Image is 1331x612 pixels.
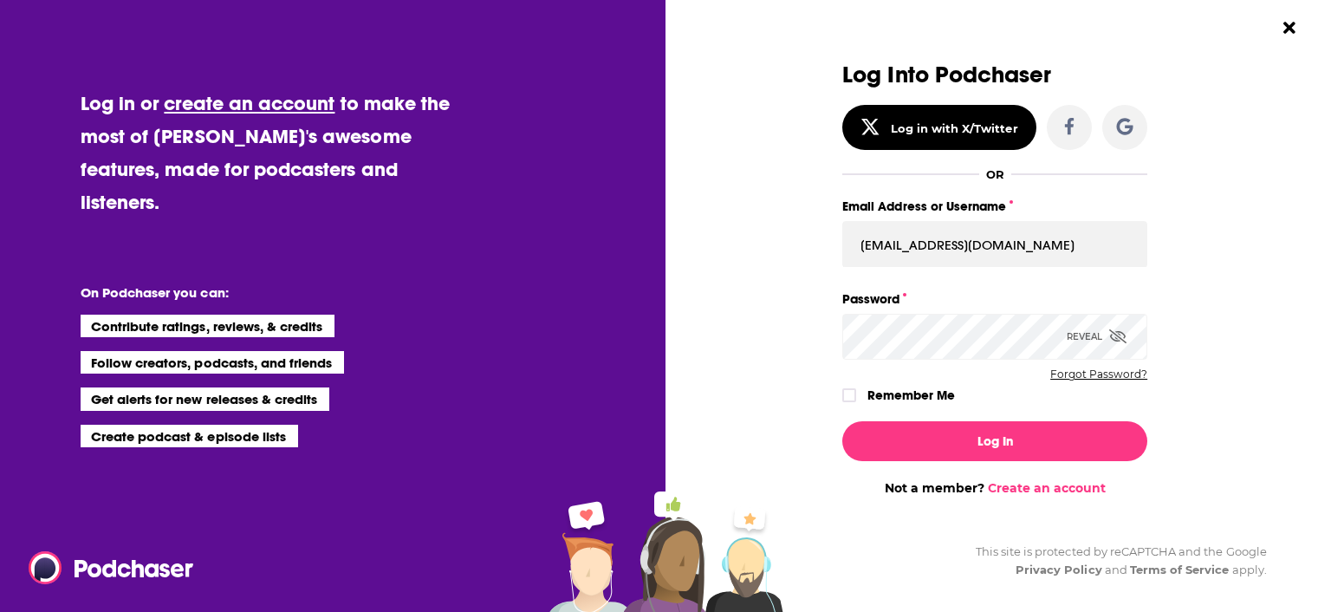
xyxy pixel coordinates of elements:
[962,543,1267,579] div: This site is protected by reCAPTCHA and the Google and apply.
[842,288,1147,310] label: Password
[81,315,335,337] li: Contribute ratings, reviews, & credits
[81,387,329,410] li: Get alerts for new releases & credits
[1130,563,1230,576] a: Terms of Service
[986,167,1004,181] div: OR
[842,421,1147,461] button: Log In
[1067,314,1126,360] div: Reveal
[29,551,195,584] img: Podchaser - Follow, Share and Rate Podcasts
[842,62,1147,88] h3: Log Into Podchaser
[1273,11,1306,44] button: Close Button
[1050,368,1147,381] button: Forgot Password?
[81,425,298,447] li: Create podcast & episode lists
[81,351,345,374] li: Follow creators, podcasts, and friends
[842,195,1147,218] label: Email Address or Username
[988,480,1106,496] a: Create an account
[29,551,181,584] a: Podchaser - Follow, Share and Rate Podcasts
[1016,563,1102,576] a: Privacy Policy
[842,480,1147,496] div: Not a member?
[81,284,427,301] li: On Podchaser you can:
[842,105,1036,150] button: Log in with X/Twitter
[164,91,334,115] a: create an account
[842,221,1147,268] input: Email Address or Username
[891,121,1018,135] div: Log in with X/Twitter
[867,384,955,407] label: Remember Me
